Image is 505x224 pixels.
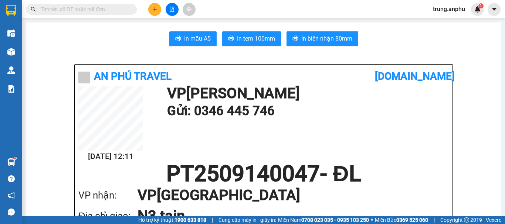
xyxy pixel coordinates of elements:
span: | [434,216,435,224]
span: plus [152,7,157,12]
span: message [8,209,15,216]
strong: 0708 023 035 - 0935 103 250 [301,217,369,223]
img: warehouse-icon [7,48,15,56]
button: plus [148,3,161,16]
button: printerIn mẫu A5 [169,31,217,46]
h2: [DATE] 12:11 [78,151,143,163]
span: trung.anphu [427,4,471,14]
span: notification [8,192,15,199]
button: aim [183,3,196,16]
button: printerIn tem 100mm [222,31,281,46]
span: Cung cấp máy in - giấy in: [218,216,276,224]
span: question-circle [8,175,15,182]
span: Miền Nam [278,216,369,224]
button: caret-down [488,3,501,16]
img: logo-vxr [6,5,16,16]
img: solution-icon [7,85,15,93]
sup: 1 [478,3,484,8]
span: printer [292,35,298,42]
span: copyright [464,217,469,223]
h1: Gửi: 0346 445 746 [167,101,445,121]
input: Tìm tên, số ĐT hoặc mã đơn [41,5,128,13]
img: warehouse-icon [7,158,15,166]
b: [DOMAIN_NAME] [375,70,455,82]
span: search [31,7,36,12]
span: | [212,216,213,224]
h1: VP [GEOGRAPHIC_DATA] [138,185,434,206]
strong: 1900 633 818 [174,217,206,223]
h1: PT2509140047 - ĐL [78,163,449,185]
button: printerIn biên nhận 80mm [287,31,358,46]
span: Hỗ trợ kỹ thuật: [138,216,206,224]
div: Địa chỉ giao: [78,209,138,224]
b: An Phú Travel [94,70,172,82]
div: VP nhận: [78,188,138,203]
img: warehouse-icon [7,30,15,37]
button: file-add [166,3,179,16]
sup: 1 [14,157,16,159]
span: ⚪️ [371,218,373,221]
span: In tem 100mm [237,34,275,43]
span: Miền Bắc [375,216,428,224]
span: 1 [479,3,482,8]
span: In biên nhận 80mm [301,34,352,43]
span: caret-down [491,6,498,13]
img: warehouse-icon [7,66,15,74]
span: printer [228,35,234,42]
span: In mẫu A5 [184,34,211,43]
span: aim [186,7,192,12]
h1: VP [PERSON_NAME] [167,86,445,101]
strong: 0369 525 060 [396,217,428,223]
img: icon-new-feature [474,6,481,13]
span: printer [175,35,181,42]
span: file-add [169,7,174,12]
